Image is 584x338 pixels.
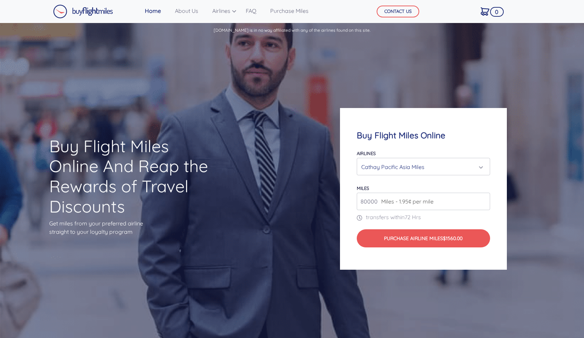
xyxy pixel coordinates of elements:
[377,6,419,17] button: CONTACT US
[243,4,259,18] a: FAQ
[357,158,490,175] button: Cathay Pacific Asia Miles
[361,160,481,174] div: Cathay Pacific Asia Miles
[357,130,490,140] h4: Buy Flight Miles Online
[49,136,213,216] h1: Buy Flight Miles Online And Reap the Rewards of Travel Discounts
[267,4,311,18] a: Purchase Miles
[53,3,113,20] a: Buy Flight Miles Logo
[405,214,421,221] span: 72 Hrs
[49,219,213,236] p: Get miles from your preferred airline straight to your loyalty program
[378,197,434,206] span: Miles - 1.95¢ per mile
[142,4,164,18] a: Home
[443,235,463,241] span: $1560.00
[481,7,489,16] img: Cart
[209,4,235,18] a: Airlines
[357,151,376,156] label: Airlines
[490,7,504,17] span: 0
[53,5,113,18] img: Buy Flight Miles Logo
[478,4,492,18] a: 0
[357,229,490,247] button: Purchase Airline Miles$1560.00
[357,213,490,221] p: transfers within
[357,185,369,191] label: miles
[172,4,201,18] a: About Us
